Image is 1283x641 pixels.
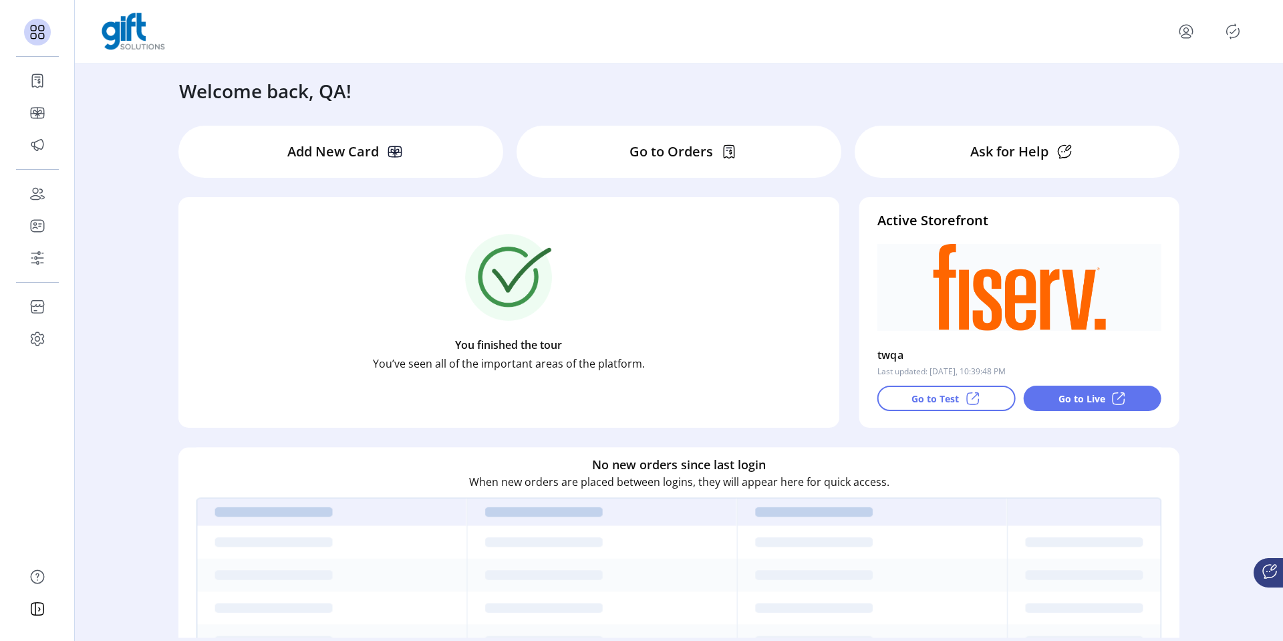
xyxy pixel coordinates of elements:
[455,337,562,353] p: You finished the tour
[179,77,351,105] h3: Welcome back, QA!
[877,344,904,366] p: twqa
[373,356,645,372] p: You’ve seen all of the important areas of the platform.
[911,392,959,406] p: Go to Test
[287,142,379,162] p: Add New Card
[629,142,713,162] p: Go to Orders
[102,13,165,50] img: logo
[970,142,1048,162] p: Ask for Help
[877,211,1161,231] h4: Active Storefront
[877,366,1006,378] p: Last updated: [DATE], 10:39:48 PM
[1175,21,1197,42] button: menu
[469,474,889,490] p: When new orders are placed between logins, they will appear here for quick access.
[1222,21,1244,42] button: Publisher Panel
[592,456,766,474] h6: No new orders since last login
[1058,392,1105,406] p: Go to Live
